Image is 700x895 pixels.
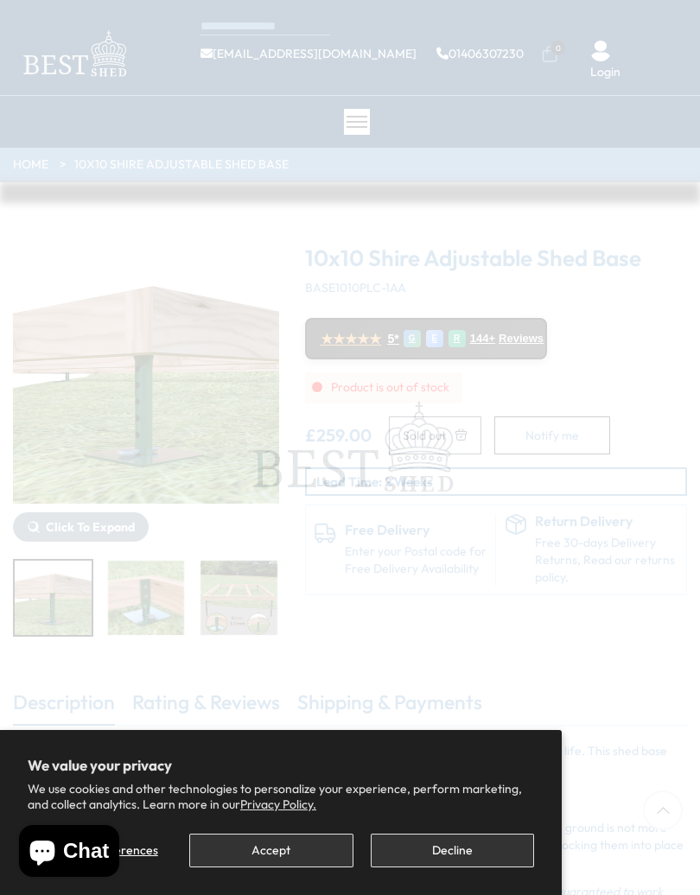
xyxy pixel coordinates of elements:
p: We use cookies and other technologies to personalize your experience, perform marketing, and coll... [28,781,534,812]
a: Privacy Policy. [240,797,316,812]
inbox-online-store-chat: Shopify online store chat [14,825,124,881]
button: Accept [189,834,353,867]
h2: We value your privacy [28,758,534,773]
button: Decline [371,834,534,867]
